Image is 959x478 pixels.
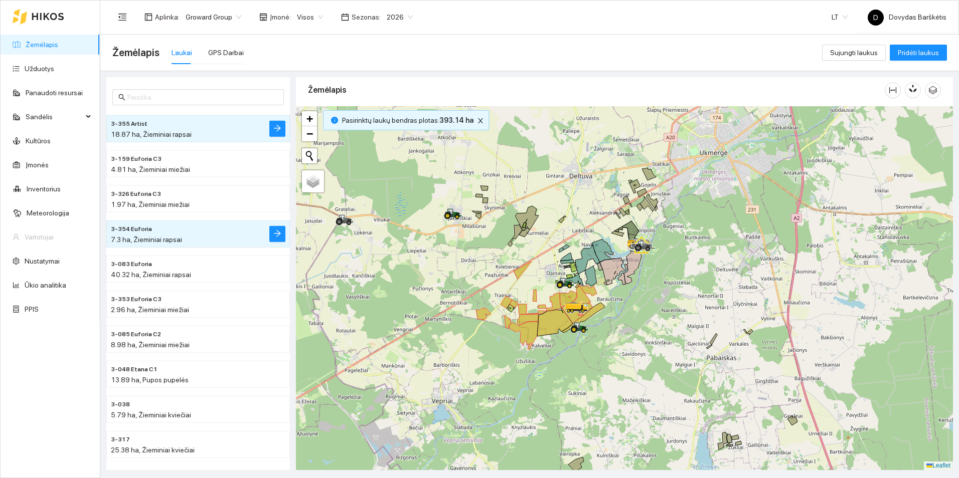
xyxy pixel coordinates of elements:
[111,341,190,349] span: 8.98 ha, Žieminiai miežiai
[25,281,66,289] a: Ūkio analitika
[111,330,161,339] span: 3-085 Euforia C2
[26,89,83,97] a: Panaudoti resursai
[111,200,190,208] span: 1.97 ha, Žieminiai miežiai
[111,295,162,304] span: 3-353 Euforia C3
[352,12,381,23] span: Sezonas :
[273,229,281,239] span: arrow-right
[111,260,152,269] span: 3-083 Euforia
[127,92,278,103] input: Paieška
[111,376,189,384] span: 13.89 ha, Pupos pupelės
[111,446,195,454] span: 25.38 ha, Žieminiai kviečiai
[111,224,152,234] span: 3-354 Euforia
[331,117,338,124] span: info-circle
[27,185,61,193] a: Inventorius
[302,111,317,126] a: Zoom in
[439,116,473,124] b: 393.14 ha
[25,257,60,265] a: Nustatymai
[27,209,69,217] a: Meteorologija
[172,47,192,58] div: Laukai
[306,112,313,125] span: +
[308,76,885,104] div: Žemėlapis
[112,45,159,61] span: Žemėlapis
[873,10,878,26] span: D
[885,86,900,94] span: column-width
[26,161,49,169] a: Įmonės
[111,271,191,279] span: 40.32 ha, Žieminiai rapsai
[474,115,487,127] button: close
[155,12,180,23] span: Aplinka :
[269,121,285,137] button: arrow-right
[273,124,281,134] span: arrow-right
[297,10,323,25] span: Visos
[885,82,901,98] button: column-width
[118,13,127,22] span: menu-fold
[118,94,125,101] span: search
[822,45,886,61] button: Sujungti laukus
[111,130,192,138] span: 18.87 ha, Žieminiai rapsai
[868,13,946,21] span: Dovydas Barškėtis
[926,462,950,469] a: Leaflet
[208,47,244,58] div: GPS Darbai
[822,49,886,57] a: Sujungti laukus
[830,47,878,58] span: Sujungti laukus
[269,226,285,242] button: arrow-right
[111,189,161,199] span: 3-326 Euforia C3
[898,47,939,58] span: Pridėti laukus
[26,137,51,145] a: Kultūros
[111,400,130,409] span: 3-038
[111,306,189,314] span: 2.96 ha, Žieminiai miežiai
[144,13,152,21] span: layout
[111,435,130,444] span: 3-317
[302,148,317,163] button: Initiate a new search
[111,119,147,129] span: 3-355 Artist
[890,49,947,57] a: Pridėti laukus
[26,41,58,49] a: Žemėlapis
[302,126,317,141] a: Zoom out
[25,233,54,241] a: Vartotojai
[111,235,182,244] span: 7.3 ha, Žieminiai rapsai
[111,165,190,173] span: 4.81 ha, Žieminiai miežiai
[341,13,349,21] span: calendar
[111,365,157,374] span: 3-048 Etana C1
[25,305,39,313] a: PPIS
[832,10,848,25] span: LT
[387,10,413,25] span: 2026
[475,117,486,124] span: close
[25,65,54,73] a: Užduotys
[112,7,132,27] button: menu-fold
[259,13,267,21] span: shop
[111,154,162,164] span: 3-159 Euforia C3
[306,127,313,140] span: −
[890,45,947,61] button: Pridėti laukus
[302,170,324,192] a: Layers
[270,12,291,23] span: Įmonė :
[26,107,83,127] span: Sandėlis
[342,115,473,126] span: Pasirinktų laukų bendras plotas :
[186,10,241,25] span: Groward Group
[111,411,191,419] span: 5.79 ha, Žieminiai kviečiai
